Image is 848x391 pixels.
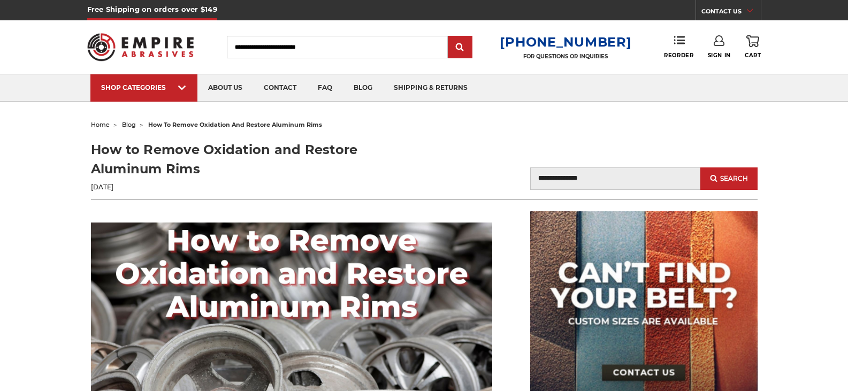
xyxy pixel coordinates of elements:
div: SHOP CATEGORIES [101,83,187,91]
p: FOR QUESTIONS OR INQUIRIES [500,53,631,60]
a: CONTACT US [701,5,761,20]
a: shipping & returns [383,74,478,102]
a: Cart [745,35,761,59]
a: blog [122,121,136,128]
a: home [91,121,110,128]
a: contact [253,74,307,102]
input: Submit [449,37,471,58]
a: Reorder [664,35,693,58]
h1: How to Remove Oxidation and Restore Aluminum Rims [91,140,424,179]
span: Reorder [664,52,693,59]
span: Cart [745,52,761,59]
a: blog [343,74,383,102]
span: Search [720,175,748,182]
a: [PHONE_NUMBER] [500,34,631,50]
span: Sign In [708,52,731,59]
a: faq [307,74,343,102]
button: Search [700,167,757,190]
img: Empire Abrasives [87,26,194,68]
span: how to remove oxidation and restore aluminum rims [148,121,322,128]
a: about us [197,74,253,102]
p: [DATE] [91,182,424,192]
